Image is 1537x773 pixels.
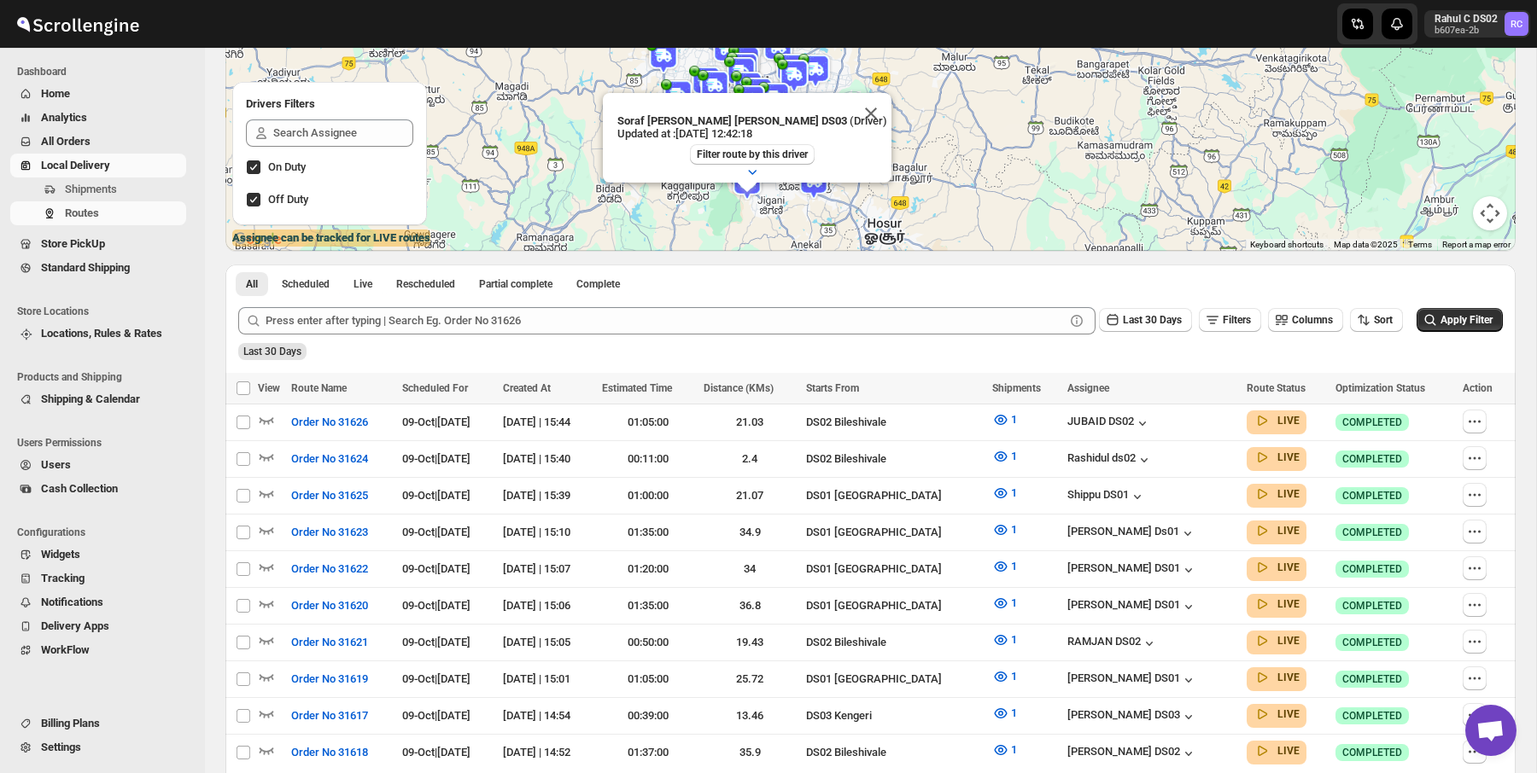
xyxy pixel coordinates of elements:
span: 1 [1011,633,1017,646]
button: [PERSON_NAME] DS03 [1067,708,1197,725]
a: Terms (opens in new tab) [1408,240,1432,249]
span: 09-Oct | [DATE] [402,636,470,648]
button: 1 [982,663,1027,690]
div: [PERSON_NAME] DS01 [1067,671,1197,689]
span: COMPLETED [1342,562,1402,576]
span: On Duty [268,160,306,173]
span: Filters [1223,314,1251,326]
span: Rahul C DS02 [1505,12,1528,36]
span: Routes [65,206,99,219]
span: COMPLETED [1342,746,1402,759]
span: Rescheduled [396,277,455,291]
button: 1 [982,590,1027,617]
button: Delivery Apps [10,614,186,638]
div: [DATE] | 14:52 [503,744,592,761]
button: Tracking [10,567,186,590]
p: Updated at : [DATE] 12:42:18 [617,127,887,140]
div: Open chat [1465,705,1517,756]
button: RAMJAN DS02 [1067,635,1158,652]
button: LIVE [1254,412,1300,429]
button: Routes [10,201,186,225]
b: LIVE [1277,708,1300,720]
span: Order No 31626 [291,414,368,431]
button: Close [850,93,891,134]
button: Locations, Rules & Rates [10,322,186,346]
button: Columns [1268,308,1343,332]
span: Store PickUp [41,237,105,250]
button: LIVE [1254,669,1300,686]
div: [DATE] | 15:01 [503,671,592,688]
div: DS02 Bileshivale [806,744,982,761]
span: Shipments [65,183,117,195]
div: DS02 Bileshivale [806,634,982,651]
span: WorkFlow [41,643,90,656]
button: Order No 31626 [281,409,378,436]
button: Last 30 Days [1099,308,1192,332]
text: RC [1511,19,1522,30]
div: 34.9 [704,524,796,541]
span: COMPLETED [1342,672,1402,686]
div: 35.9 [704,744,796,761]
span: Billing Plans [41,717,100,729]
button: Order No 31621 [281,629,378,656]
span: COMPLETED [1342,489,1402,503]
button: [PERSON_NAME] DS02 [1067,745,1197,762]
span: 09-Oct | [DATE] [402,416,470,428]
button: Filter route by this driver [690,144,815,165]
span: 1 [1011,450,1017,462]
span: COMPLETED [1342,416,1402,429]
div: DS01 [GEOGRAPHIC_DATA] [806,487,982,504]
button: 1 [982,626,1027,654]
div: [PERSON_NAME] DS01 [1067,598,1197,615]
button: Rashidul ds02 [1067,451,1153,468]
div: 2.4 [704,450,796,468]
span: Live [354,277,372,291]
button: WorkFlow [10,638,186,662]
div: DS01 [GEOGRAPHIC_DATA] [806,597,982,614]
button: Filters [1199,308,1261,332]
span: COMPLETED [1342,636,1402,649]
span: Scheduled For [402,382,468,394]
button: LIVE [1254,632,1300,649]
button: Shipping & Calendar [10,387,186,411]
span: Partial complete [479,277,552,291]
div: [DATE] | 15:10 [503,524,592,541]
span: 1 [1011,413,1017,426]
span: Starts From [806,382,859,394]
div: DS02 Bileshivale [806,450,982,468]
p: (Driver) [617,114,887,127]
b: LIVE [1277,598,1300,610]
span: Home [41,87,70,100]
button: LIVE [1254,485,1300,503]
span: Apply Filter [1441,314,1493,326]
button: User menu [1424,10,1530,38]
span: Dashboard [17,65,193,78]
button: Apply Filter [1417,308,1503,332]
button: 1 [982,700,1027,727]
div: [DATE] | 15:39 [503,487,592,504]
label: Assignee can be tracked for LIVE routes [232,230,430,247]
span: Order No 31619 [291,671,368,688]
div: 21.03 [704,414,796,431]
div: [DATE] | 14:54 [503,707,592,724]
span: Estimated Time [602,382,672,394]
span: Cash Collection [41,482,118,495]
span: 1 [1011,523,1017,536]
span: Route Name [291,382,347,394]
span: Configurations [17,526,193,539]
div: 01:05:00 [602,414,694,431]
span: Distance (KMs) [704,382,774,394]
span: Standard Shipping [41,261,130,274]
span: COMPLETED [1342,709,1402,723]
button: Keyboard shortcuts [1250,239,1324,251]
span: Order No 31624 [291,450,368,468]
div: 00:50:00 [602,634,694,651]
span: 1 [1011,706,1017,719]
span: 09-Oct | [DATE] [402,452,470,465]
span: 09-Oct | [DATE] [402,562,470,575]
button: JUBAID DS02 [1067,415,1151,432]
span: COMPLETED [1342,599,1402,613]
